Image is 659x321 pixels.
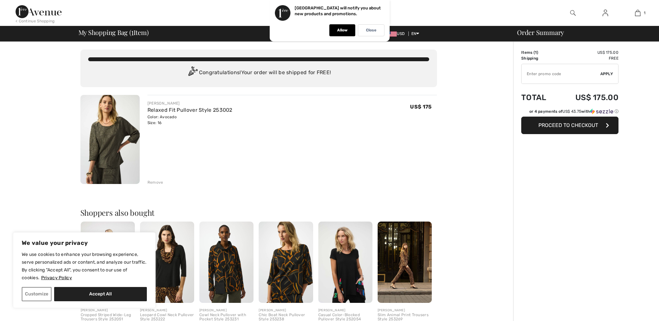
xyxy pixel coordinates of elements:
div: We value your privacy [13,232,156,308]
img: Congratulation2.svg [186,66,199,79]
img: My Bag [635,9,641,17]
div: [PERSON_NAME] [378,308,432,313]
a: Relaxed Fit Pullover Style 253002 [147,107,232,113]
div: or 4 payments of with [529,109,618,114]
td: US$ 175.00 [557,86,618,109]
span: US$ 175 [410,104,431,110]
img: US Dollar [386,31,397,37]
a: Sign In [597,9,613,17]
span: EN [411,31,419,36]
img: Casual Color-Blocked Pullover Style 252054 [318,222,372,303]
span: Proceed to Checkout [538,122,598,128]
div: [PERSON_NAME] [81,308,135,313]
span: USD [386,31,407,36]
span: 1 [535,50,537,55]
img: Relaxed Fit Pullover Style 253002 [80,95,140,184]
img: Leopard Cowl Neck Pullover Style 253222 [140,222,194,303]
img: Slim Animal Print Trousers Style 253269 [378,222,432,303]
div: [PERSON_NAME] [147,100,232,106]
p: We use cookies to enhance your browsing experience, serve personalized ads or content, and analyz... [22,251,147,282]
div: [PERSON_NAME] [318,308,372,313]
div: [PERSON_NAME] [199,308,253,313]
a: 1 [622,9,653,17]
div: Remove [147,179,163,185]
td: Total [521,86,557,109]
td: US$ 175.00 [557,50,618,55]
span: Apply [600,71,613,77]
a: Privacy Policy [41,275,72,281]
img: Cropped Striped Wide-Leg Trousers Style 252051 [81,222,135,303]
img: Chic Boat Neck Pullover Style 253238 [259,222,313,303]
img: My Info [603,9,608,17]
div: or 4 payments ofUS$ 43.75withSezzle Click to learn more about Sezzle [521,109,618,117]
p: Allow [337,28,347,33]
div: [PERSON_NAME] [259,308,313,313]
button: Accept All [54,287,147,301]
span: My Shopping Bag ( Item) [78,29,149,36]
span: 1 [644,10,645,16]
td: Free [557,55,618,61]
img: 1ère Avenue [16,5,62,18]
button: Proceed to Checkout [521,117,618,134]
div: Color: Avocado Size: 16 [147,114,232,126]
span: 1 [131,28,134,36]
td: Items ( ) [521,50,557,55]
div: < Continue Shopping [16,18,55,24]
img: Sezzle [590,109,613,114]
img: search the website [570,9,576,17]
img: Cowl Neck Pullover with Pocket Style 253231 [199,222,253,303]
p: Close [366,28,376,33]
span: US$ 43.75 [562,109,581,114]
input: Promo code [522,64,600,84]
div: Order Summary [509,29,655,36]
button: Customize [22,287,52,301]
p: [GEOGRAPHIC_DATA] will notify you about new products and promotions. [295,6,381,16]
div: Congratulations! Your order will be shipped for FREE! [88,66,429,79]
div: [PERSON_NAME] [140,308,194,313]
h2: Shoppers also bought [80,209,437,216]
td: Shipping [521,55,557,61]
p: We value your privacy [22,239,147,247]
